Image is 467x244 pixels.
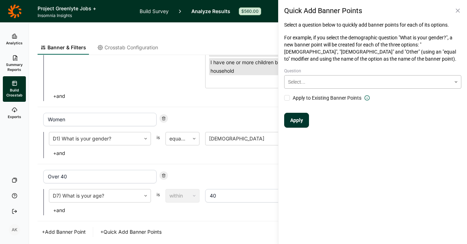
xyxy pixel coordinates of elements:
[159,114,168,123] div: Remove
[43,113,157,126] input: Banner point name...
[239,7,261,15] div: $560.00
[3,51,26,76] a: Summary Reports
[8,114,21,119] span: Exports
[9,224,20,235] div: AK
[96,227,166,237] button: +Quick Add Banner Points
[284,21,461,28] p: Select a question below to quickly add banner points for each of its options.
[38,227,90,237] button: +Add Banner Point
[49,205,69,215] button: +and
[38,4,131,13] h1: Project Greenlyte Jobs +
[3,76,26,102] a: Build Crosstab
[6,88,23,98] span: Build Crosstab
[6,40,23,45] span: Analytics
[47,44,86,51] span: Banner & Filters
[284,6,362,16] h1: Quick Add Banner Points
[6,62,23,72] span: Summary Reports
[284,34,461,62] p: For example, if you select the demographic question "What is your gender?", a new banner point wi...
[3,102,26,124] a: Exports
[43,170,157,183] input: Banner point name...
[105,44,158,51] span: Crosstab Configuration
[284,113,309,128] button: Apply
[49,148,69,158] button: +and
[157,192,160,203] span: is
[157,41,160,88] span: is
[159,171,168,180] div: Remove
[284,68,461,74] label: Question
[209,58,415,75] div: I have one or more children between the ages [DEMOGRAPHIC_DATA] living in my household
[293,94,361,101] span: Apply to Existing Banner Points
[49,91,69,101] button: +and
[38,13,131,18] span: Insomnia Insights
[157,135,160,145] span: is
[3,28,26,51] a: Analytics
